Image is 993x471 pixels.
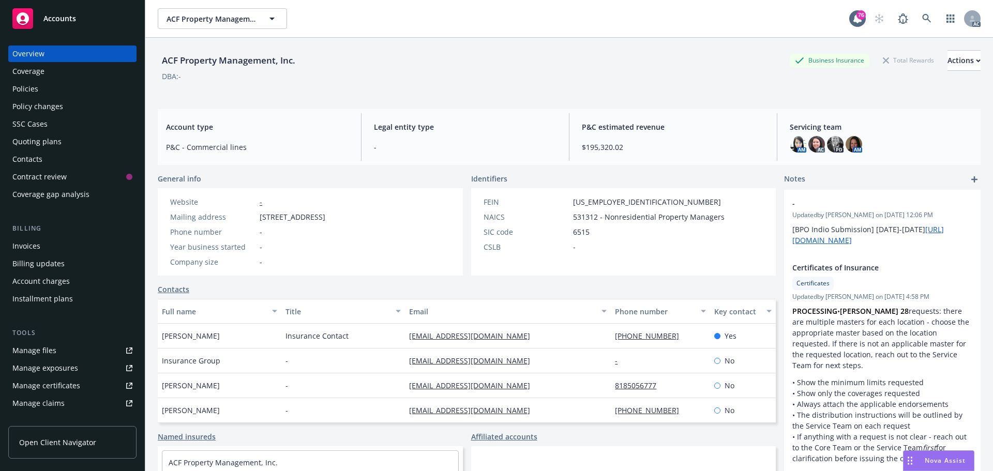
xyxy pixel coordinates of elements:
div: Invoices [12,238,40,254]
a: Manage claims [8,395,137,412]
p: [BPO Indio Submission] [DATE]-[DATE] [792,224,972,246]
div: Business Insurance [790,54,869,67]
div: Contract review [12,169,67,185]
div: Coverage [12,63,44,80]
div: Billing updates [12,255,65,272]
span: - [285,405,288,416]
a: Search [916,8,937,29]
a: [EMAIL_ADDRESS][DOMAIN_NAME] [409,381,538,390]
div: Email [409,306,595,317]
div: Phone number [615,306,694,317]
span: Yes [725,330,736,341]
a: Coverage [8,63,137,80]
a: remove [960,198,972,210]
strong: [PERSON_NAME] 28 [840,306,909,316]
div: Title [285,306,389,317]
a: Contract review [8,169,137,185]
span: - [260,256,262,267]
div: Manage certificates [12,377,80,394]
span: Accounts [43,14,76,23]
button: Title [281,299,405,324]
button: ACF Property Management, Inc. [158,8,287,29]
a: - [260,197,262,207]
div: Company size [170,256,255,267]
span: ACF Property Management, Inc. [167,13,256,24]
div: Drag to move [904,451,916,470]
span: 531312 - Nonresidential Property Managers [573,211,725,222]
a: [PHONE_NUMBER] [615,405,687,415]
span: Open Client Navigator [19,437,96,448]
div: Manage BORs [12,413,61,429]
button: Phone number [611,299,710,324]
a: Named insureds [158,431,216,442]
div: CSLB [484,241,569,252]
span: No [725,380,734,391]
div: Total Rewards [878,54,939,67]
strong: PROCESSING [792,306,837,316]
a: Manage exposures [8,360,137,376]
a: Start snowing [869,8,890,29]
span: Insurance Contact [285,330,349,341]
span: P&C - Commercial lines [166,142,349,153]
div: Phone number [170,226,255,237]
span: P&C estimated revenue [582,121,764,132]
span: Updated by [PERSON_NAME] on [DATE] 4:58 PM [792,292,972,301]
div: Coverage gap analysis [12,186,89,203]
span: Legal entity type [374,121,556,132]
div: Year business started [170,241,255,252]
a: Manage BORs [8,413,137,429]
div: Account charges [12,273,70,290]
a: Installment plans [8,291,137,307]
div: Key contact [714,306,760,317]
a: Manage files [8,342,137,359]
span: [STREET_ADDRESS] [260,211,325,222]
div: Actions [947,51,981,70]
a: Overview [8,45,137,62]
img: photo [846,136,862,153]
div: FEIN [484,196,569,207]
span: - [260,226,262,237]
div: Policies [12,81,38,97]
span: Certificates [796,279,830,288]
a: Contacts [158,284,189,295]
div: Full name [162,306,266,317]
div: Manage exposures [12,360,78,376]
div: SIC code [484,226,569,237]
div: Contacts [12,151,42,168]
span: Certificates of Insurance [792,262,945,273]
span: 6515 [573,226,590,237]
div: DBA: - [162,71,181,82]
a: SSC Cases [8,116,137,132]
a: Affiliated accounts [471,431,537,442]
div: ACF Property Management, Inc. [158,54,299,67]
span: - [573,241,576,252]
a: Policy changes [8,98,137,115]
div: Installment plans [12,291,73,307]
p: • requests: there are multiple masters for each location - choose the appropriate master based on... [792,306,972,371]
a: Report a Bug [893,8,913,29]
button: Full name [158,299,281,324]
img: photo [808,136,825,153]
a: [EMAIL_ADDRESS][DOMAIN_NAME] [409,331,538,341]
span: Identifiers [471,173,507,184]
div: Manage claims [12,395,65,412]
p: • Show the minimum limits requested • Show only the coverages requested • Always attach the appli... [792,377,972,464]
div: SSC Cases [12,116,48,132]
button: Actions [947,50,981,71]
span: No [725,405,734,416]
span: - [260,241,262,252]
div: Quoting plans [12,133,62,150]
div: Manage files [12,342,56,359]
a: edit [945,262,958,275]
a: remove [960,262,972,275]
span: [US_EMPLOYER_IDENTIFICATION_NUMBER] [573,196,721,207]
a: add [968,173,981,186]
span: Servicing team [790,121,972,132]
div: Billing [8,223,137,234]
button: Email [405,299,611,324]
a: ACF Property Management, Inc. [169,458,278,467]
img: photo [827,136,844,153]
span: General info [158,173,201,184]
em: first [923,443,936,452]
span: - [374,142,556,153]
